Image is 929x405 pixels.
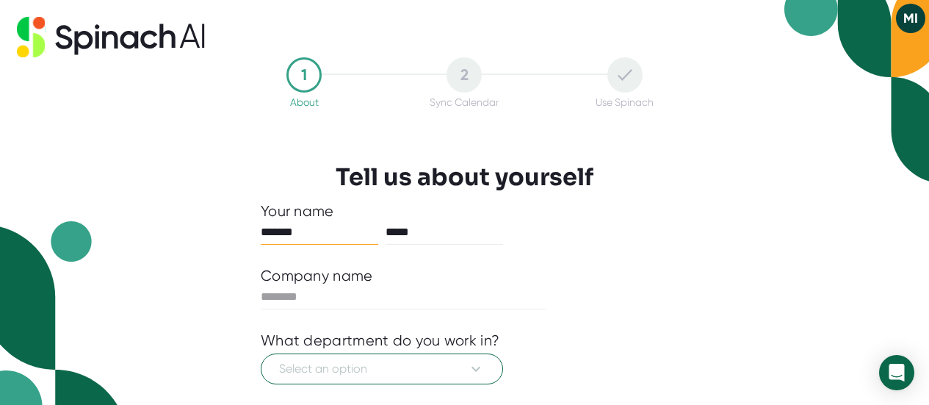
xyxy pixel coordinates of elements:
[336,163,593,191] h3: Tell us about yourself
[261,331,499,350] div: What department do you work in?
[290,96,319,108] div: About
[879,355,914,390] div: Open Intercom Messenger
[261,267,373,285] div: Company name
[896,4,925,33] button: MI
[430,96,499,108] div: Sync Calendar
[447,57,482,93] div: 2
[279,360,485,378] span: Select an option
[286,57,322,93] div: 1
[261,354,503,384] button: Select an option
[596,96,654,108] div: Use Spinach
[261,202,668,221] div: Your name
